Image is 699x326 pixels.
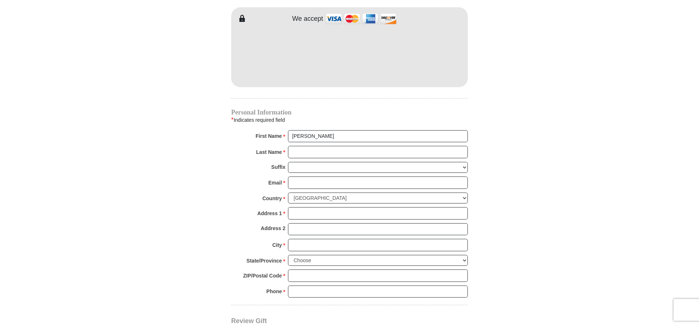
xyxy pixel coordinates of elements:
strong: Suffix [271,162,285,172]
strong: ZIP/Postal Code [243,271,282,281]
div: Indicates required field [231,115,468,125]
strong: Address 2 [261,223,285,233]
span: Review Gift [231,317,267,325]
strong: Address 1 [257,208,282,218]
img: credit cards accepted [325,11,398,27]
strong: First Name [256,131,282,141]
strong: Email [268,178,282,188]
strong: Country [262,193,282,203]
strong: City [272,240,282,250]
strong: Phone [266,286,282,296]
strong: State/Province [246,256,282,266]
h4: We accept [292,15,323,23]
h4: Personal Information [231,109,468,115]
strong: Last Name [256,147,282,157]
